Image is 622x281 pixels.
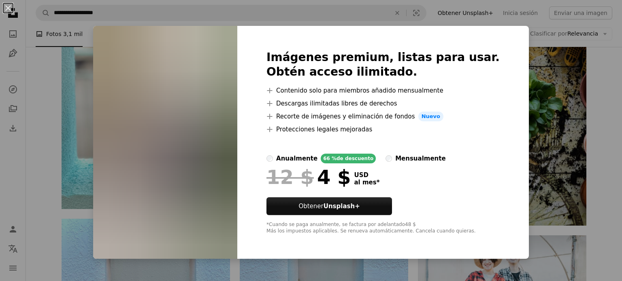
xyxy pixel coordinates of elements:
h2: Imágenes premium, listas para usar. Obtén acceso ilimitado. [266,50,500,79]
li: Protecciones legales mejoradas [266,125,500,134]
div: 4 $ [266,167,351,188]
li: Descargas ilimitadas libres de derechos [266,99,500,108]
span: 12 $ [266,167,314,188]
strong: Unsplash+ [324,203,360,210]
li: Recorte de imágenes y eliminación de fondos [266,112,500,121]
span: USD [354,171,379,179]
div: anualmente [276,154,317,163]
input: mensualmente [386,155,392,162]
span: Nuevo [418,112,443,121]
button: ObtenerUnsplash+ [266,197,392,215]
span: al mes * [354,179,379,186]
div: *Cuando se paga anualmente, se factura por adelantado 48 $ Más los impuestos aplicables. Se renue... [266,222,500,235]
img: premium_photo-1678648542478-832cb236888d [93,26,237,259]
div: 66 % de descuento [321,154,376,163]
input: anualmente66 %de descuento [266,155,273,162]
li: Contenido solo para miembros añadido mensualmente [266,86,500,95]
div: mensualmente [395,154,445,163]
